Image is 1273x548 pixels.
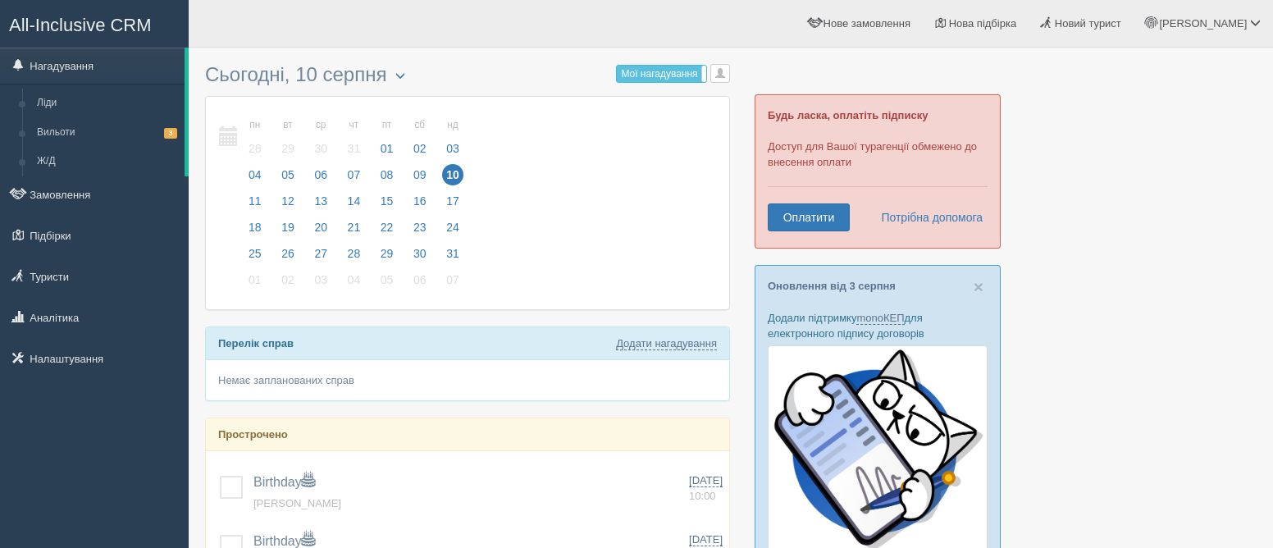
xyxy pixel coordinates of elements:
b: Перелік справ [218,337,294,349]
span: 28 [344,243,365,264]
span: 02 [409,138,431,159]
span: 14 [344,190,365,212]
span: 04 [244,164,266,185]
a: [DATE] 10:00 [689,473,723,504]
a: 02 [272,271,303,297]
a: 13 [305,192,336,218]
span: Нове замовлення [824,17,910,30]
span: 09 [409,164,431,185]
a: 04 [240,166,271,192]
a: 05 [372,271,403,297]
span: 15 [376,190,398,212]
span: 05 [277,164,299,185]
a: 09 [404,166,436,192]
span: 03 [442,138,463,159]
a: 16 [404,192,436,218]
span: 20 [310,217,331,238]
span: 27 [310,243,331,264]
span: 30 [310,138,331,159]
span: 23 [409,217,431,238]
span: × [974,277,983,296]
a: ср 30 [305,109,336,166]
span: 10:00 [689,490,716,502]
span: 31 [344,138,365,159]
span: 08 [376,164,398,185]
a: 08 [372,166,403,192]
span: 05 [376,269,398,290]
span: 19 [277,217,299,238]
a: monoКЕП [856,312,904,325]
a: пт 01 [372,109,403,166]
a: 22 [372,218,403,244]
span: 03 [310,269,331,290]
span: 28 [244,138,266,159]
span: [PERSON_NAME] [1159,17,1247,30]
a: 15 [372,192,403,218]
small: ср [310,118,331,132]
span: 01 [376,138,398,159]
small: вт [277,118,299,132]
span: 06 [310,164,331,185]
b: Будь ласка, оплатіть підписку [768,109,928,121]
a: нд 03 [437,109,464,166]
span: 22 [376,217,398,238]
button: Close [974,278,983,295]
span: 31 [442,243,463,264]
a: 11 [240,192,271,218]
span: 29 [277,138,299,159]
a: Додати нагадування [616,337,717,350]
span: Мої нагадування [621,68,697,80]
span: 3 [164,128,177,139]
a: 21 [339,218,370,244]
span: 30 [409,243,431,264]
a: Вильоти3 [30,118,185,148]
div: Немає запланованих справ [206,360,729,400]
a: 28 [339,244,370,271]
a: Потрібна допомога [870,203,983,231]
span: 18 [244,217,266,238]
a: 12 [272,192,303,218]
a: Ліди [30,89,185,118]
span: [DATE] [689,533,723,546]
a: 29 [372,244,403,271]
span: 24 [442,217,463,238]
a: 30 [404,244,436,271]
span: 25 [244,243,266,264]
span: 21 [344,217,365,238]
small: пт [376,118,398,132]
a: 24 [437,218,464,244]
span: 11 [244,190,266,212]
a: 20 [305,218,336,244]
div: Доступ для Вашої турагенції обмежено до внесення оплати [755,94,1001,249]
span: Birthday [253,475,315,489]
span: 13 [310,190,331,212]
a: All-Inclusive CRM [1,1,188,46]
a: 06 [305,166,336,192]
a: вт 29 [272,109,303,166]
h3: Сьогодні, 10 серпня [205,64,730,88]
a: пн 28 [240,109,271,166]
p: Додали підтримку для електронного підпису договорів [768,310,988,341]
a: 31 [437,244,464,271]
a: 23 [404,218,436,244]
a: 05 [272,166,303,192]
span: 26 [277,243,299,264]
a: 26 [272,244,303,271]
span: 16 [409,190,431,212]
span: [DATE] [689,474,723,487]
small: пн [244,118,266,132]
a: 07 [437,271,464,297]
small: нд [442,118,463,132]
span: 12 [277,190,299,212]
a: 19 [272,218,303,244]
span: [PERSON_NAME] [253,497,341,509]
span: Нова підбірка [949,17,1017,30]
a: 06 [404,271,436,297]
span: Новий турист [1055,17,1121,30]
span: 10 [442,164,463,185]
span: 29 [376,243,398,264]
a: сб 02 [404,109,436,166]
a: 14 [339,192,370,218]
span: 02 [277,269,299,290]
span: 01 [244,269,266,290]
